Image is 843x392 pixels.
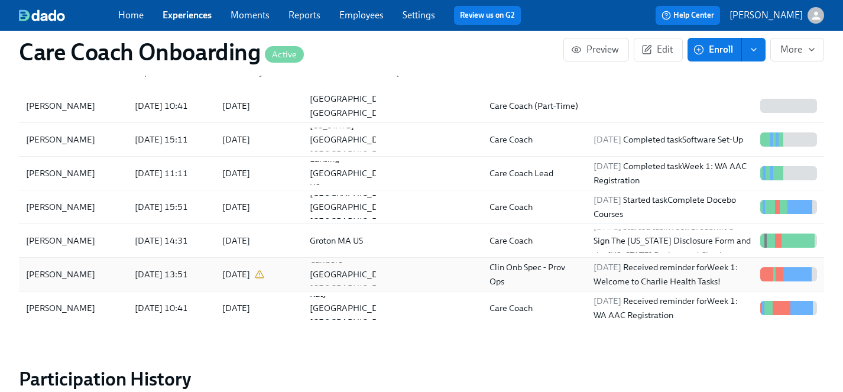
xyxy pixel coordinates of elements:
div: [PERSON_NAME] [21,166,125,180]
div: [PERSON_NAME][DATE] 15:11[DATE][US_STATE] [GEOGRAPHIC_DATA] [GEOGRAPHIC_DATA]Care Coach[DATE] Com... [19,123,824,157]
a: Experiences [163,9,212,21]
span: More [780,44,814,56]
div: [DATE] 15:11 [130,132,213,147]
div: [PERSON_NAME] [21,200,125,214]
div: [DATE] 10:41 [130,301,213,315]
div: [DATE] [222,99,250,113]
div: [PERSON_NAME] [21,132,125,147]
div: [PERSON_NAME][DATE] 11:11[DATE]Lansing [GEOGRAPHIC_DATA] USCare Coach Lead[DATE] Completed taskWe... [19,157,824,190]
div: [PERSON_NAME] [21,301,125,315]
div: [DATE] [222,234,250,248]
div: [GEOGRAPHIC_DATA] [GEOGRAPHIC_DATA] [GEOGRAPHIC_DATA] [305,186,401,228]
div: [DATE] 11:11 [130,166,213,180]
span: [DATE] [594,296,621,306]
div: Groton MA US [305,234,376,248]
div: Clin Onb Spec - Prov Ops [485,260,584,289]
div: Started task Complete Docebo Courses [589,193,756,221]
div: [PERSON_NAME] [21,267,100,281]
div: [PERSON_NAME][DATE] 14:31[DATE]Groton MA USCare Coach[DATE] Started taskWeek 1: Submit & Sign The... [19,224,824,258]
button: Enroll [688,38,742,61]
div: [DATE] [222,267,250,281]
button: Help Center [656,6,720,25]
button: [PERSON_NAME] [729,7,824,24]
span: [DATE] [594,161,621,171]
button: Preview [563,38,629,61]
span: Enroll [696,44,733,56]
p: [PERSON_NAME] [729,9,803,22]
div: Completed task Software Set-Up [589,132,756,147]
div: Started task Week 1: Submit & Sign The [US_STATE] Disclosure Form and the [US_STATE] Background C... [589,219,756,262]
div: [PERSON_NAME][DATE] 15:51[DATE][GEOGRAPHIC_DATA] [GEOGRAPHIC_DATA] [GEOGRAPHIC_DATA]Care Coach[DA... [19,190,824,224]
div: Lansing [GEOGRAPHIC_DATA] US [305,152,401,195]
span: ▼ [222,70,228,76]
div: Care Coach (Part-Time) [485,99,584,113]
div: [DATE] [222,200,250,214]
div: [GEOGRAPHIC_DATA], [GEOGRAPHIC_DATA] [305,92,404,120]
div: [DATE] [222,166,250,180]
div: [DATE] 13:51 [130,267,213,281]
a: Home [118,9,144,21]
div: Katy [GEOGRAPHIC_DATA] [GEOGRAPHIC_DATA] [305,287,401,329]
div: Carrboro [GEOGRAPHIC_DATA] [GEOGRAPHIC_DATA] [305,253,401,296]
div: Care Coach [485,200,584,214]
div: [PERSON_NAME][DATE] 13:51[DATE]Carrboro [GEOGRAPHIC_DATA] [GEOGRAPHIC_DATA]Clin Onb Spec - Prov O... [19,258,824,291]
div: Care Coach [485,301,584,315]
span: Edit [644,44,673,56]
h2: Participation History [19,367,824,391]
div: Care Coach Lead [485,166,584,180]
a: Reports [288,9,320,21]
div: Completed task Week 1: WA AAC Registration [589,159,756,187]
h1: Care Coach Onboarding [19,38,304,66]
div: [DATE] 10:41 [130,99,213,113]
div: [PERSON_NAME][DATE] 10:41[DATE]Katy [GEOGRAPHIC_DATA] [GEOGRAPHIC_DATA]Care Coach[DATE] Received ... [19,291,824,325]
button: enroll [742,38,766,61]
div: [DATE] [222,301,250,315]
a: Settings [403,9,435,21]
div: [DATE] 15:51 [130,200,213,214]
div: [DATE] 14:31 [130,234,213,248]
div: [PERSON_NAME][DATE] 10:41[DATE][GEOGRAPHIC_DATA], [GEOGRAPHIC_DATA]Care Coach (Part-Time) [19,89,824,123]
div: Received reminder for Week 1: Welcome to Charlie Health Tasks! [589,260,756,289]
button: More [770,38,824,61]
div: [US_STATE] [GEOGRAPHIC_DATA] [GEOGRAPHIC_DATA] [305,118,401,161]
a: Employees [339,9,384,21]
div: [PERSON_NAME] [21,99,125,113]
a: dado [19,9,118,21]
div: Care Coach [485,234,584,248]
div: [DATE] [222,132,250,147]
button: Edit [634,38,683,61]
div: Care Coach [485,132,584,147]
img: dado [19,9,65,21]
span: Active [265,50,304,59]
span: Preview [573,44,619,56]
button: Review us on G2 [454,6,521,25]
svg: This date applies to this experience only. It differs from the user's profile (2024/09/30). [255,270,264,279]
div: [PERSON_NAME] [21,234,125,248]
div: Received reminder for Week 1: WA AAC Registration [589,294,756,322]
span: [DATE] [594,195,621,205]
a: Moments [231,9,270,21]
span: Help Center [662,9,714,21]
a: Review us on G2 [460,9,515,21]
span: [DATE] [594,134,621,145]
span: [DATE] [594,262,621,273]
